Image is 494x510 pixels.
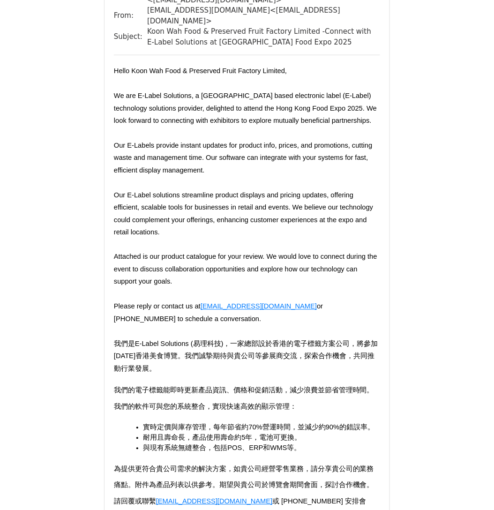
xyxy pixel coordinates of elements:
[447,465,494,510] div: 聊天小工具
[201,302,317,311] a: [EMAIL_ADDRESS][DOMAIN_NAME]
[114,5,147,26] td: From:
[147,26,380,47] td: Koon Wah Food & Preserved Fruit Factory Limited -Connect with E-Label Solutions at [GEOGRAPHIC_DA...
[114,253,379,285] span: Attached is our product catalogue for your review. We would love to connect during the event to d...
[114,303,201,310] span: Please reply or contact us at
[114,303,325,322] span: or [PHONE_NUMBER] to schedule a conversation.
[114,387,374,411] span: 我們的電子標籤能即時更新產品資訊、價格和促銷活動，減少浪費並節省管理時間。我們的軟件可與您的系統整合，實現快速高效的顯示管理：
[143,434,302,442] span: 耐用且壽命長，產品使用壽命約5年，電池可更換。
[114,67,287,75] span: Hello Koon Wah Food & Preserved Fruit Factory Limited,
[143,444,301,452] span: 與現有系統無縫整合，包括POS、ERP和WMS等。
[156,497,272,506] a: [EMAIL_ADDRESS][DOMAIN_NAME]
[114,142,374,174] span: Our E-Labels provide instant updates for product info, prices, and promotions, cutting waste and ...
[143,424,375,431] span: 實時定價與庫存管理，每年節省約70%營運時間，並減少約90%的錯誤率。
[114,340,378,373] span: 我們是E-Label Solutions (易理科技)，一家總部設於香港的電子標籤方案公司，將參加[DATE]香港美食博覽。我們誠摯期待與貴公司等參展商交流，探索合作機會，共同推動行業發展。
[147,5,380,26] td: [EMAIL_ADDRESS][DOMAIN_NAME] < [EMAIL_ADDRESS][DOMAIN_NAME] >
[114,191,375,236] span: Our E-Label solutions streamline product displays and pricing updates, offering efficient, scalab...
[114,26,147,47] td: Subject:
[156,498,272,505] span: [EMAIL_ADDRESS][DOMAIN_NAME]
[201,303,317,310] span: [EMAIL_ADDRESS][DOMAIN_NAME]
[114,465,374,505] span: 為提供更符合貴公司需求的解決方案，如貴公司經營零售業務，請分享貴公司的業務痛點。附件為產品列表以供參考。期望與貴公司於博覽會期間會面，探討合作機會。請回覆或聯繫
[114,92,379,124] span: We are E-Label Solutions, a [GEOGRAPHIC_DATA] based electronic label (E-Label) technology solutio...
[447,465,494,510] iframe: Chat Widget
